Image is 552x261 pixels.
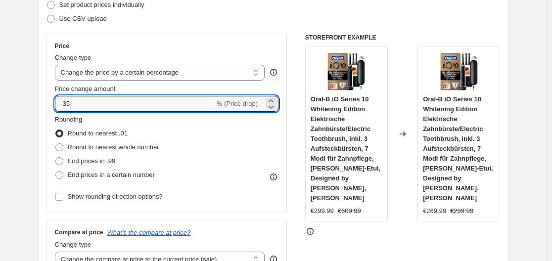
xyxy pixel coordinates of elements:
input: -15 [55,96,215,112]
span: Change type [55,241,92,248]
div: help [269,67,278,77]
span: Change type [55,54,92,61]
span: Round to nearest .01 [68,130,128,137]
span: Price change amount [55,85,116,92]
img: 81ztG2_KM_L_80x.jpg [326,52,366,91]
span: End prices in .99 [68,157,116,165]
button: What's the compare at price? [107,229,191,236]
h6: STOREFRONT EXAMPLE [305,34,501,42]
span: % (Price drop) [217,100,258,107]
span: Oral-B iO Series 10 Whitening Edition Elektrische Zahnbürste/Electric Toothbrush, inkl. 3 Aufstec... [423,95,493,202]
span: Use CSV upload [59,15,107,22]
span: Round to nearest whole number [68,143,159,151]
span: Rounding [55,116,83,123]
span: Show rounding direction options? [68,193,163,200]
span: End prices in a certain number [68,171,155,178]
strike: €609.99 [338,206,361,216]
h3: Compare at price [55,228,103,236]
img: 81ztG2_KM_L_80x.jpg [439,52,479,91]
span: Oral-B iO Series 10 Whitening Edition Elektrische Zahnbürste/Electric Toothbrush, inkl. 3 Aufstec... [311,95,381,202]
div: €269.99 [423,206,446,216]
div: €299.99 [311,206,334,216]
h3: Price [55,42,69,50]
span: Set product prices individually [59,1,144,8]
strike: €299.99 [450,206,473,216]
